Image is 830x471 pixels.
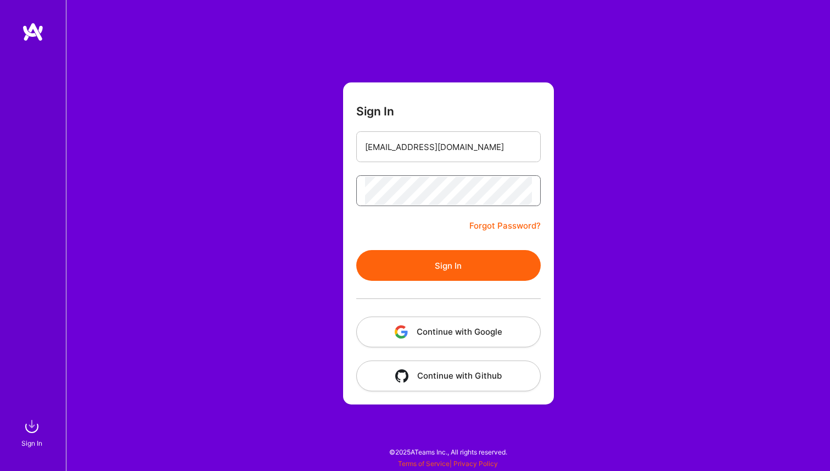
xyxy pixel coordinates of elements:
[395,369,408,383] img: icon
[22,22,44,42] img: logo
[398,459,450,468] a: Terms of Service
[21,437,42,449] div: Sign In
[356,250,541,281] button: Sign In
[469,219,541,232] a: Forgot Password?
[66,438,830,466] div: © 2025 ATeams Inc., All rights reserved.
[356,104,394,118] h3: Sign In
[356,317,541,347] button: Continue with Google
[23,415,43,449] a: sign inSign In
[365,133,532,161] input: Email...
[453,459,498,468] a: Privacy Policy
[395,325,408,339] img: icon
[356,361,541,391] button: Continue with Github
[21,415,43,437] img: sign in
[398,459,498,468] span: |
